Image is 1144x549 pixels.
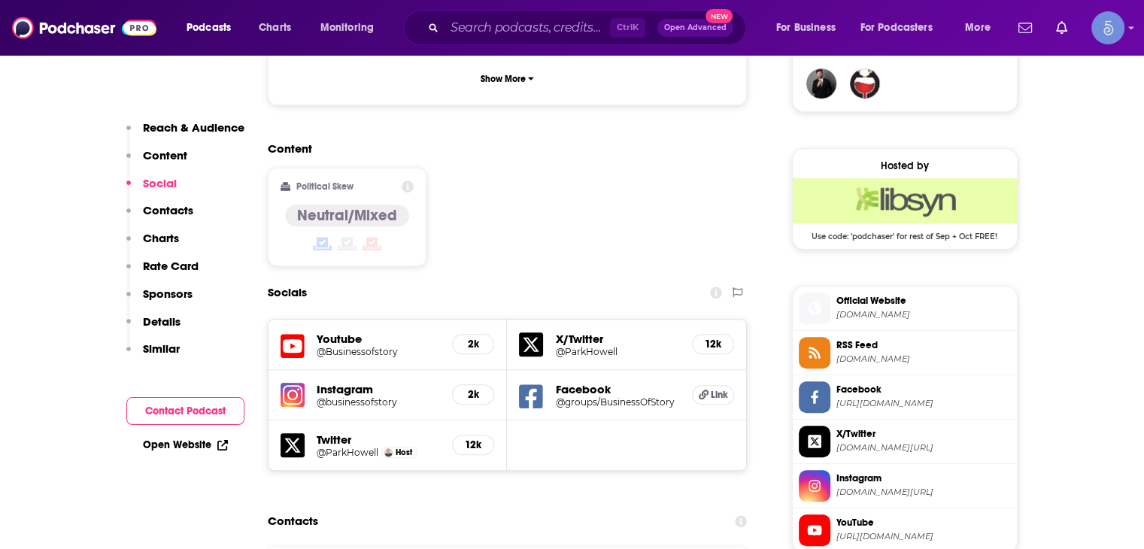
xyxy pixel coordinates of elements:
[143,176,177,190] p: Social
[465,438,481,451] h5: 12k
[555,382,680,396] h5: Facebook
[465,338,481,350] h5: 2k
[143,203,193,217] p: Contacts
[799,426,1011,457] a: X/Twitter[DOMAIN_NAME][URL]
[799,381,1011,413] a: Facebook[URL][DOMAIN_NAME]
[836,516,1011,529] span: YouTube
[481,74,526,84] p: Show More
[384,448,393,456] img: Park Howell
[268,507,318,535] h2: Contacts
[799,337,1011,369] a: RSS Feed[DOMAIN_NAME]
[860,17,933,38] span: For Podcasters
[143,259,199,273] p: Rate Card
[954,16,1009,40] button: open menu
[799,470,1011,502] a: Instagram[DOMAIN_NAME][URL]
[711,389,728,401] span: Link
[249,16,300,40] a: Charts
[12,14,156,42] img: Podchaser - Follow, Share and Rate Podcasts
[555,346,680,357] a: @ParkHowell
[836,442,1011,453] span: twitter.com/ParkHowell
[126,397,244,425] button: Contact Podcast
[143,120,244,135] p: Reach & Audience
[126,203,193,231] button: Contacts
[317,382,441,396] h5: Instagram
[836,398,1011,409] span: https://www.facebook.com/groups/BusinessOfStory
[851,16,954,40] button: open menu
[126,148,187,176] button: Content
[657,19,733,37] button: Open AdvancedNew
[143,287,193,301] p: Sponsors
[555,396,680,408] a: @groups/BusinessOfStory
[1050,15,1073,41] a: Show notifications dropdown
[766,16,854,40] button: open menu
[836,487,1011,498] span: instagram.com/businessofstory
[793,178,1017,240] a: Libsyn Deal: Use code: 'podchaser' for rest of Sep + Oct FREE!
[126,287,193,314] button: Sponsors
[317,332,441,346] h5: Youtube
[799,293,1011,324] a: Official Website[DOMAIN_NAME]
[836,472,1011,485] span: Instagram
[836,353,1011,365] span: businessofstory.libsyn.com
[836,294,1011,308] span: Official Website
[187,17,231,38] span: Podcasts
[850,68,880,99] img: carltonjohnson060
[1091,11,1124,44] img: User Profile
[297,206,397,225] h4: Neutral/Mixed
[396,447,412,457] span: Host
[692,385,734,405] a: Link
[1091,11,1124,44] button: Show profile menu
[445,16,610,40] input: Search podcasts, credits, & more...
[555,332,680,346] h5: X/Twitter
[836,531,1011,542] span: https://www.youtube.com/@Businessofstory
[126,341,180,369] button: Similar
[281,65,735,93] button: Show More
[465,388,481,401] h5: 2k
[126,176,177,204] button: Social
[126,231,179,259] button: Charts
[143,231,179,245] p: Charts
[706,9,733,23] span: New
[176,16,250,40] button: open menu
[268,278,307,307] h2: Socials
[836,338,1011,352] span: RSS Feed
[310,16,393,40] button: open menu
[317,432,441,447] h5: Twitter
[1012,15,1038,41] a: Show notifications dropdown
[143,438,228,451] a: Open Website
[417,11,760,45] div: Search podcasts, credits, & more...
[143,341,180,356] p: Similar
[259,17,291,38] span: Charts
[793,223,1017,241] span: Use code: 'podchaser' for rest of Sep + Oct FREE!
[705,338,721,350] h5: 12k
[793,159,1017,172] div: Hosted by
[320,17,374,38] span: Monitoring
[126,120,244,148] button: Reach & Audience
[1091,11,1124,44] span: Logged in as Spiral5-G1
[965,17,991,38] span: More
[143,148,187,162] p: Content
[268,141,736,156] h2: Content
[836,309,1011,320] span: businessofstory.com
[793,178,1017,223] img: Libsyn Deal: Use code: 'podchaser' for rest of Sep + Oct FREE!
[317,396,441,408] a: @businessofstory
[610,18,645,38] span: Ctrl K
[806,68,836,99] img: JohirMia
[143,314,181,329] p: Details
[126,314,181,342] button: Details
[799,514,1011,546] a: YouTube[URL][DOMAIN_NAME]
[317,447,378,458] a: @ParkHowell
[836,383,1011,396] span: Facebook
[317,346,441,357] a: @Businessofstory
[126,259,199,287] button: Rate Card
[296,181,354,192] h2: Political Skew
[664,24,727,32] span: Open Advanced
